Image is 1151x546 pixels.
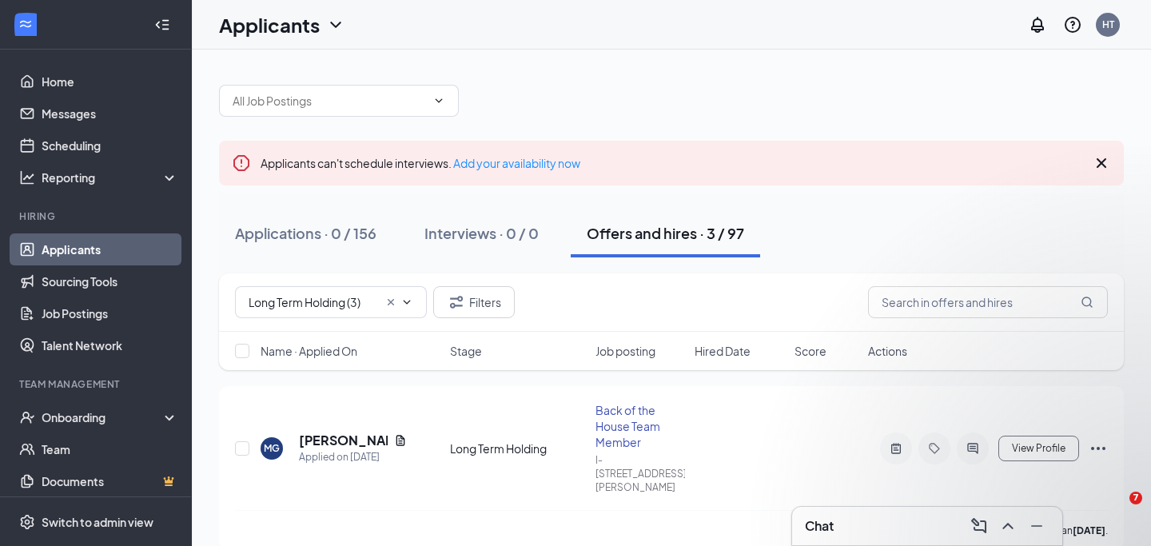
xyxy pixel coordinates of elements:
[42,265,178,297] a: Sourcing Tools
[42,169,179,185] div: Reporting
[42,297,178,329] a: Job Postings
[219,11,320,38] h1: Applicants
[18,16,34,32] svg: WorkstreamLogo
[450,440,585,456] div: Long Term Holding
[453,156,580,170] a: Add your availability now
[42,514,153,530] div: Switch to admin view
[1081,296,1093,309] svg: MagnifyingGlass
[1097,492,1135,530] iframe: Intercom live chat
[595,402,686,450] div: Back of the House Team Member
[868,343,907,359] span: Actions
[42,329,178,361] a: Talent Network
[42,98,178,130] a: Messages
[299,432,388,449] h5: [PERSON_NAME]
[868,286,1108,318] input: Search in offers and hires
[261,156,580,170] span: Applicants can't schedule interviews.
[1028,15,1047,34] svg: Notifications
[261,343,357,359] span: Name · Applied On
[299,449,407,465] div: Applied on [DATE]
[1024,513,1049,539] button: Minimize
[394,434,407,447] svg: Document
[326,15,345,34] svg: ChevronDown
[19,514,35,530] svg: Settings
[432,94,445,107] svg: ChevronDown
[433,286,515,318] button: Filter Filters
[1027,516,1046,536] svg: Minimize
[595,343,655,359] span: Job posting
[42,433,178,465] a: Team
[42,465,178,497] a: DocumentsCrown
[42,66,178,98] a: Home
[995,513,1021,539] button: ChevronUp
[264,441,280,455] div: MG
[595,453,686,494] div: I-[STREET_ADDRESS][PERSON_NAME]
[249,293,378,311] input: All Stages
[1092,153,1111,173] svg: Cross
[19,377,175,391] div: Team Management
[233,92,426,110] input: All Job Postings
[42,233,178,265] a: Applicants
[154,17,170,33] svg: Collapse
[966,513,992,539] button: ComposeMessage
[1073,524,1105,536] b: [DATE]
[19,209,175,223] div: Hiring
[447,293,466,312] svg: Filter
[384,296,397,309] svg: Cross
[1129,492,1142,504] span: 7
[587,223,744,243] div: Offers and hires · 3 / 97
[998,516,1018,536] svg: ChevronUp
[805,517,834,535] h3: Chat
[970,516,989,536] svg: ComposeMessage
[19,409,35,425] svg: UserCheck
[19,169,35,185] svg: Analysis
[42,130,178,161] a: Scheduling
[450,343,482,359] span: Stage
[695,343,751,359] span: Hired Date
[795,343,826,359] span: Score
[424,223,539,243] div: Interviews · 0 / 0
[235,223,376,243] div: Applications · 0 / 156
[1063,15,1082,34] svg: QuestionInfo
[232,153,251,173] svg: Error
[1102,18,1114,31] div: HT
[400,296,413,309] svg: ChevronDown
[42,409,165,425] div: Onboarding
